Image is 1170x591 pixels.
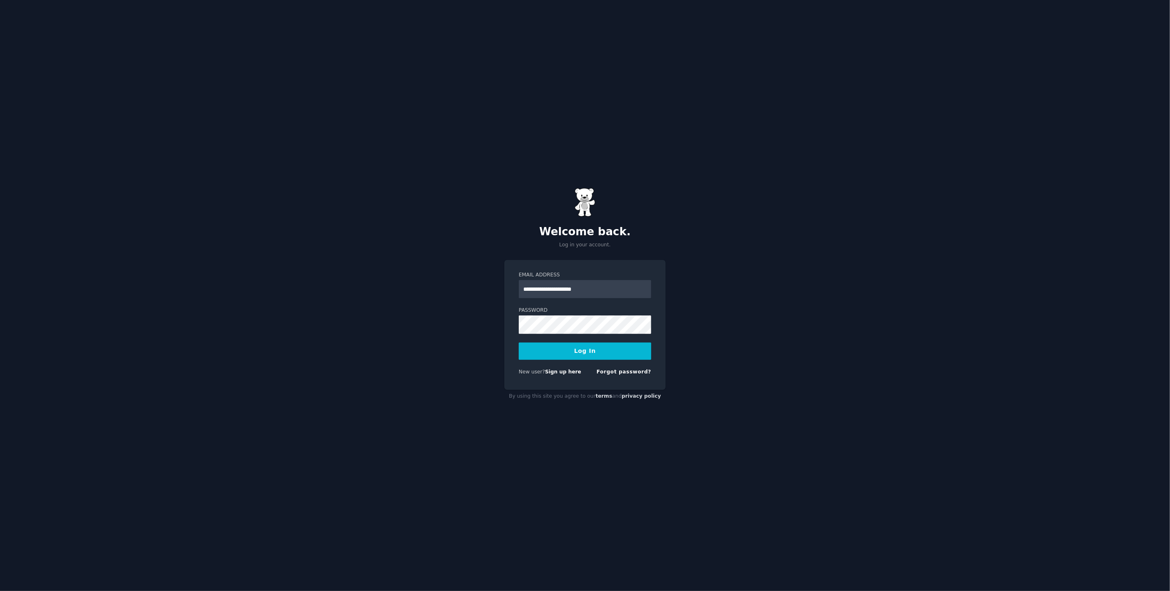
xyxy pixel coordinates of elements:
p: Log in your account. [504,241,666,249]
div: By using this site you agree to our and [504,390,666,403]
a: Forgot password? [597,369,651,375]
h2: Welcome back. [504,225,666,239]
a: privacy policy [622,393,661,399]
label: Password [519,307,651,314]
label: Email Address [519,271,651,279]
button: Log In [519,343,651,360]
a: terms [596,393,612,399]
span: New user? [519,369,545,375]
a: Sign up here [545,369,581,375]
img: Gummy Bear [575,188,595,217]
